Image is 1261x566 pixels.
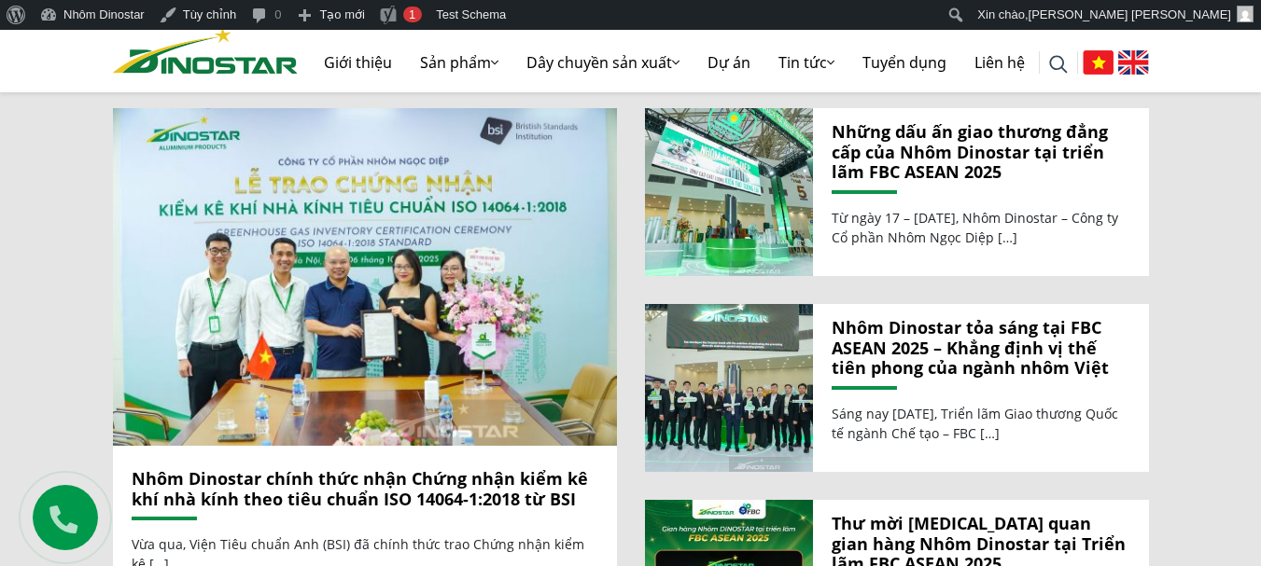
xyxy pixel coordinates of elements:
[409,7,415,21] span: 1
[113,23,298,73] a: Nhôm Dinostar
[644,304,812,472] img: Nhôm Dinostar tỏa sáng tại FBC ASEAN 2025 – Khẳng định vị thế tiên phong của ngành nhôm Việt
[645,304,813,472] a: Nhôm Dinostar tỏa sáng tại FBC ASEAN 2025 – Khẳng định vị thế tiên phong của ngành nhôm Việt
[832,318,1130,379] a: Nhôm Dinostar tỏa sáng tại FBC ASEAN 2025 – Khẳng định vị thế tiên phong của ngành nhôm Việt
[832,404,1130,443] p: Sáng nay [DATE], Triển lãm Giao thương Quốc tế ngành Chế tạo – FBC […]
[512,33,694,92] a: Dây chuyền sản xuất
[406,33,512,92] a: Sản phẩm
[764,33,848,92] a: Tin tức
[1118,50,1149,75] img: English
[113,27,298,74] img: Nhôm Dinostar
[694,33,764,92] a: Dự án
[132,467,588,510] a: Nhôm Dinostar chính thức nhận Chứng nhận kiểm kê khí nhà kính theo tiêu chuẩn ISO 14064-1:2018 từ...
[112,108,617,446] img: Nhôm Dinostar chính thức nhận Chứng nhận kiểm kê khí nhà kính theo tiêu chuẩn ISO 14064-1:2018 từ...
[1049,55,1068,74] img: search
[113,108,617,446] a: Nhôm Dinostar chính thức nhận Chứng nhận kiểm kê khí nhà kính theo tiêu chuẩn ISO 14064-1:2018 từ...
[832,208,1130,247] p: Từ ngày 17 – [DATE], Nhôm Dinostar – Công ty Cổ phần Nhôm Ngọc Diệp […]
[644,108,812,276] img: Những dấu ấn giao thương đẳng cấp của Nhôm Dinostar tại triển lãm FBC ASEAN 2025
[848,33,960,92] a: Tuyển dụng
[832,122,1130,183] a: Những dấu ấn giao thương đẳng cấp của Nhôm Dinostar tại triển lãm FBC ASEAN 2025
[960,33,1039,92] a: Liên hệ
[1029,7,1231,21] span: [PERSON_NAME] [PERSON_NAME]
[1083,50,1114,75] img: Tiếng Việt
[645,108,813,276] a: Những dấu ấn giao thương đẳng cấp của Nhôm Dinostar tại triển lãm FBC ASEAN 2025
[310,33,406,92] a: Giới thiệu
